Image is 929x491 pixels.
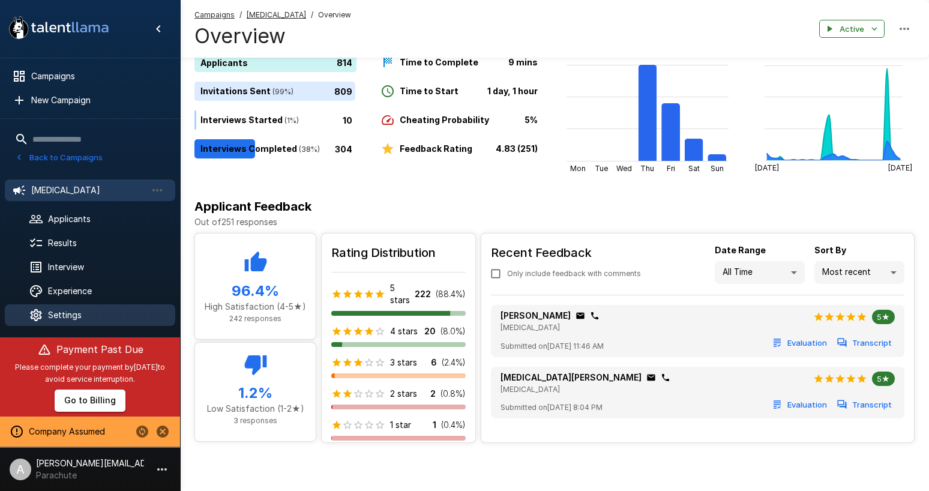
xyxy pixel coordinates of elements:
b: 1 day, 1 hour [487,86,538,96]
h4: Overview [194,23,351,49]
p: [PERSON_NAME] [501,310,571,322]
span: / [239,9,242,21]
b: 4.83 (251) [496,143,538,154]
span: 242 responses [229,314,281,323]
p: 5 stars [390,282,415,306]
div: All Time [715,261,805,284]
p: ( 0.4 %) [441,419,466,431]
p: Out of 251 responses [194,216,915,228]
span: / [311,9,313,21]
span: 5★ [872,374,895,384]
p: ( 0.8 %) [440,388,466,400]
button: Evaluation [770,396,830,414]
p: 809 [334,85,352,97]
tspan: [DATE] [888,163,912,172]
p: 20 [424,325,436,337]
tspan: Wed [616,164,632,173]
tspan: Thu [641,164,655,173]
p: 1 star [390,419,411,431]
u: [MEDICAL_DATA] [247,10,306,19]
b: Feedback Rating [400,143,472,154]
button: Transcript [835,396,895,414]
span: Submitted on [DATE] 8:04 PM [501,402,603,414]
u: Campaigns [194,10,235,19]
tspan: Fri [667,164,675,173]
button: Transcript [835,334,895,352]
tspan: Mon [570,164,586,173]
tspan: Sun [711,164,724,173]
b: Time to Start [400,86,458,96]
button: Active [819,20,885,38]
div: Click to copy [590,311,600,321]
span: Only include feedback with comments [507,268,641,280]
div: Click to copy [661,373,670,382]
b: Applicant Feedback [194,199,311,214]
span: Overview [318,9,351,21]
h6: Rating Distribution [331,243,466,262]
tspan: [DATE] [755,163,779,172]
h5: 1.2 % [205,384,306,403]
p: 10 [343,113,352,126]
p: 3 stars [390,357,417,369]
tspan: Sat [688,164,700,173]
span: 5★ [872,312,895,322]
span: 3 responses [233,416,277,425]
p: 2 stars [390,388,417,400]
h6: Recent Feedback [491,243,651,262]
b: Date Range [715,245,766,255]
b: 9 mins [508,57,538,67]
p: ( 88.4 %) [436,288,466,300]
button: Evaluation [770,334,830,352]
p: Low Satisfaction (1-2★) [205,403,306,415]
p: ( 8.0 %) [440,325,466,337]
span: [MEDICAL_DATA] [501,323,560,332]
p: ( 2.4 %) [442,357,466,369]
p: High Satisfaction (4-5★) [205,301,306,313]
div: Most recent [814,261,904,284]
b: 5% [525,115,538,125]
b: Time to Complete [400,57,478,67]
p: 814 [337,56,352,68]
span: Submitted on [DATE] 11:46 AM [501,340,604,352]
h5: 96.4 % [205,282,306,301]
p: [MEDICAL_DATA][PERSON_NAME] [501,372,642,384]
span: [MEDICAL_DATA] [501,385,560,394]
b: Sort By [814,245,846,255]
b: Cheating Probability [400,115,489,125]
p: 222 [415,288,431,300]
div: Click to copy [576,311,585,321]
p: 1 [433,419,436,431]
div: Click to copy [646,373,656,382]
p: 2 [430,388,436,400]
tspan: Tue [595,164,608,173]
p: 6 [431,357,437,369]
p: 4 stars [390,325,418,337]
p: 304 [335,142,352,155]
